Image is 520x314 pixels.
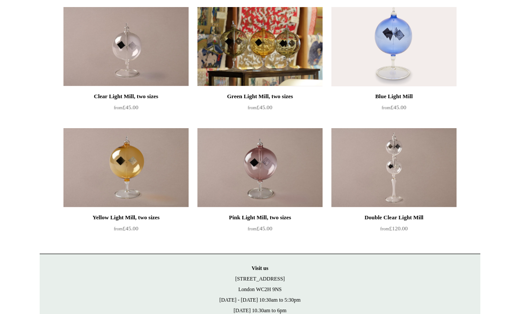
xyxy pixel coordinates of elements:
[197,7,323,86] img: Green Light Mill, two sizes
[200,212,320,223] div: Pink Light Mill, two sizes
[197,212,323,248] a: Pink Light Mill, two sizes from£45.00
[63,7,189,86] img: Clear Light Mill, two sizes
[331,128,457,207] a: Double Clear Light Mill Double Clear Light Mill
[382,104,406,111] span: £45.00
[331,128,457,207] img: Double Clear Light Mill
[63,128,189,207] img: Yellow Light Mill, two sizes
[197,7,323,86] a: Green Light Mill, two sizes Green Light Mill, two sizes
[331,212,457,248] a: Double Clear Light Mill from£120.00
[63,212,189,248] a: Yellow Light Mill, two sizes from£45.00
[248,104,272,111] span: £45.00
[197,128,323,207] a: Pink Light Mill, two sizes Pink Light Mill, two sizes
[331,7,457,86] a: Blue Light Mill Blue Light Mill
[334,91,454,102] div: Blue Light Mill
[331,7,457,86] img: Blue Light Mill
[248,226,256,231] span: from
[63,91,189,127] a: Clear Light Mill, two sizes from£45.00
[197,91,323,127] a: Green Light Mill, two sizes from£45.00
[114,104,138,111] span: £45.00
[382,105,390,110] span: from
[380,225,408,232] span: £120.00
[114,105,123,110] span: from
[248,225,272,232] span: £45.00
[334,212,454,223] div: Double Clear Light Mill
[252,265,268,271] strong: Visit us
[331,91,457,127] a: Blue Light Mill from£45.00
[114,226,123,231] span: from
[200,91,320,102] div: Green Light Mill, two sizes
[63,7,189,86] a: Clear Light Mill, two sizes Clear Light Mill, two sizes
[248,105,256,110] span: from
[66,212,186,223] div: Yellow Light Mill, two sizes
[114,225,138,232] span: £45.00
[66,91,186,102] div: Clear Light Mill, two sizes
[63,128,189,207] a: Yellow Light Mill, two sizes Yellow Light Mill, two sizes
[197,128,323,207] img: Pink Light Mill, two sizes
[380,226,389,231] span: from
